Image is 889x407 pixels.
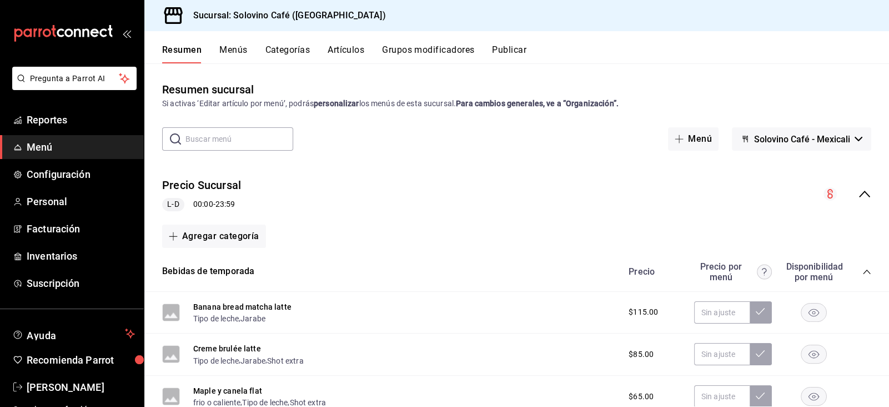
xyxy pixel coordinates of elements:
[267,355,304,366] button: Shot extra
[193,313,239,324] button: Tipo de leche
[193,301,292,312] button: Banana bread matcha latte
[122,29,131,38] button: open_drawer_menu
[27,167,135,182] span: Configuración
[382,44,474,63] button: Grupos modificadores
[193,355,239,366] button: Tipo de leche
[27,380,135,395] span: [PERSON_NAME]
[27,249,135,264] span: Inventarios
[12,67,137,90] button: Pregunta a Parrot AI
[694,261,772,282] div: Precio por menú
[27,194,135,209] span: Personal
[617,266,689,277] div: Precio
[328,44,364,63] button: Artículos
[629,306,658,318] span: $115.00
[27,353,135,368] span: Recomienda Parrot
[8,81,137,92] a: Pregunta a Parrot AI
[314,99,359,108] strong: personalizar
[694,343,750,365] input: Sin ajuste
[193,354,304,366] div: , ,
[27,140,135,155] span: Menú
[193,343,261,354] button: Creme brulée latte
[162,44,202,63] button: Resumen
[162,198,241,211] div: 00:00 - 23:59
[732,127,871,151] button: Solovino Café - Mexicali
[27,221,135,236] span: Facturación
[862,267,871,276] button: collapse-category-row
[162,225,266,248] button: Agregar categoría
[786,261,841,282] div: Disponibilidad por menú
[162,177,241,193] button: Precio Sucursal
[144,168,889,220] div: collapse-menu-row
[163,198,183,210] span: L-D
[668,127,719,151] button: Menú
[240,313,265,324] button: Jarabe
[27,112,135,127] span: Reportes
[265,44,310,63] button: Categorías
[193,385,262,396] button: Maple y canela flat
[629,349,654,360] span: $85.00
[240,355,265,366] button: Jarabe
[162,81,254,98] div: Resumen sucursal
[456,99,619,108] strong: Para cambios generales, ve a “Organización”.
[193,312,292,324] div: ,
[185,128,293,150] input: Buscar menú
[629,391,654,403] span: $65.00
[27,327,120,340] span: Ayuda
[162,44,889,63] div: navigation tabs
[694,301,750,324] input: Sin ajuste
[30,73,119,85] span: Pregunta a Parrot AI
[219,44,247,63] button: Menús
[184,9,386,22] h3: Sucursal: Solovino Café ([GEOGRAPHIC_DATA])
[754,134,850,145] span: Solovino Café - Mexicali
[27,276,135,291] span: Suscripción
[492,44,526,63] button: Publicar
[162,265,254,278] button: Bebidas de temporada
[162,98,871,110] div: Si activas ‘Editar artículo por menú’, podrás los menús de esta sucursal.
